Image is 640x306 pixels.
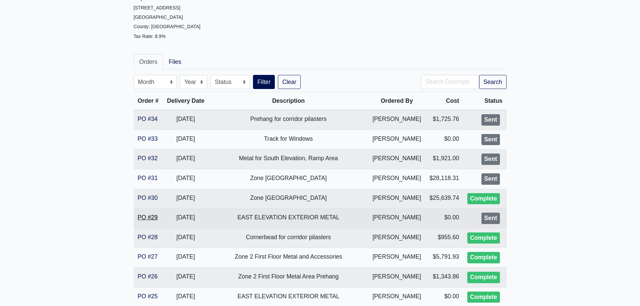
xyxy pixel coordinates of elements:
td: [DATE] [163,110,209,130]
td: [PERSON_NAME] [368,130,425,149]
td: Metal for South Elevation, Ramp Area [209,149,368,169]
td: $25,639.74 [425,189,463,209]
td: EAST ELEVATION EXTERIOR METAL [209,209,368,228]
a: Files [163,54,187,70]
a: PO #31 [138,175,158,181]
td: Prehang for corridor pilasters [209,110,368,130]
td: [PERSON_NAME] [368,248,425,268]
div: Complete [467,272,500,283]
td: $1,343.86 [425,267,463,287]
div: Complete [467,193,500,205]
td: [DATE] [163,209,209,228]
td: $955.60 [425,228,463,248]
td: $0.00 [425,130,463,149]
a: PO #27 [138,253,158,260]
a: PO #33 [138,135,158,142]
td: [DATE] [163,248,209,268]
th: Status [463,92,507,110]
a: Orders [134,54,163,70]
td: [DATE] [163,189,209,209]
div: Sent [481,213,500,224]
a: PO #32 [138,155,158,162]
td: [PERSON_NAME] [368,169,425,189]
td: [DATE] [163,267,209,287]
td: [DATE] [163,149,209,169]
button: Search [479,75,507,89]
td: $1,921.00 [425,149,463,169]
th: Cost [425,92,463,110]
td: [PERSON_NAME] [368,149,425,169]
a: PO #34 [138,116,158,122]
small: County: [GEOGRAPHIC_DATA] [134,24,201,29]
button: Filter [253,75,275,89]
td: [DATE] [163,169,209,189]
div: Complete [467,292,500,303]
td: [PERSON_NAME] [368,267,425,287]
a: PO #28 [138,234,158,241]
input: Search [421,75,479,89]
td: Cornerbead for corridor pilasters [209,228,368,248]
th: Order # [134,92,163,110]
a: PO #30 [138,194,158,201]
small: Tax Rate: 8.9% [134,34,166,39]
td: $0.00 [425,209,463,228]
div: Complete [467,252,500,263]
a: Clear [278,75,301,89]
td: [PERSON_NAME] [368,228,425,248]
td: [PERSON_NAME] [368,189,425,209]
td: [PERSON_NAME] [368,209,425,228]
td: $28,118.31 [425,169,463,189]
a: PO #29 [138,214,158,221]
td: $1,725.76 [425,110,463,130]
td: $5,791.93 [425,248,463,268]
a: PO #26 [138,273,158,280]
td: Zone [GEOGRAPHIC_DATA] [209,189,368,209]
th: Description [209,92,368,110]
td: Zone 2 First Floor Metal and Accessories [209,248,368,268]
td: [PERSON_NAME] [368,110,425,130]
a: PO #25 [138,293,158,300]
td: [DATE] [163,130,209,149]
td: Zone [GEOGRAPHIC_DATA] [209,169,368,189]
td: [DATE] [163,228,209,248]
td: Zone 2 First Floor Metal Area Prehang [209,267,368,287]
div: Sent [481,114,500,126]
td: Track for Windows [209,130,368,149]
div: Sent [481,173,500,185]
small: [STREET_ADDRESS] [134,5,180,10]
div: Sent [481,154,500,165]
th: Ordered By [368,92,425,110]
div: Sent [481,134,500,145]
small: [GEOGRAPHIC_DATA] [134,14,183,20]
th: Delivery Date [163,92,209,110]
div: Complete [467,232,500,244]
